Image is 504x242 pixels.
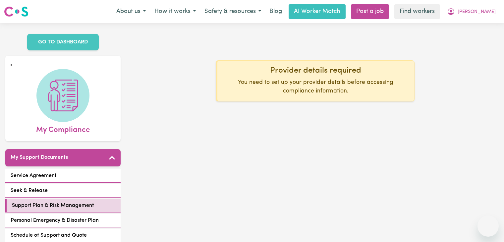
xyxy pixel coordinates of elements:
span: Support Plan & Risk Management [12,202,94,210]
span: My Compliance [36,122,90,136]
a: Find workers [394,4,440,19]
span: [PERSON_NAME] [458,8,496,16]
div: Provider details required [223,66,409,76]
button: Safety & resources [200,5,265,19]
span: Seek & Release [11,187,48,195]
button: About us [112,5,150,19]
span: Personal Emergency & Disaster Plan [11,216,99,224]
img: Careseekers logo [4,6,28,18]
span: Schedule of Support and Quote [11,231,87,239]
a: Post a job [351,4,389,19]
p: You need to set up your provider details before accessing compliance information. [223,78,409,96]
a: Blog [265,4,286,19]
a: My Compliance [11,69,115,136]
a: Service Agreement [5,169,121,183]
a: Seek & Release [5,184,121,198]
a: Personal Emergency & Disaster Plan [5,214,121,227]
a: Careseekers logo [4,4,28,19]
button: How it works [150,5,200,19]
a: GO TO DASHBOARD [27,34,99,50]
iframe: Button to launch messaging window [477,215,499,237]
h5: My Support Documents [11,154,68,161]
button: My Account [443,5,500,19]
button: My Support Documents [5,149,121,166]
a: Support Plan & Risk Management [5,199,121,212]
a: AI Worker Match [289,4,346,19]
span: Service Agreement [11,172,56,180]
